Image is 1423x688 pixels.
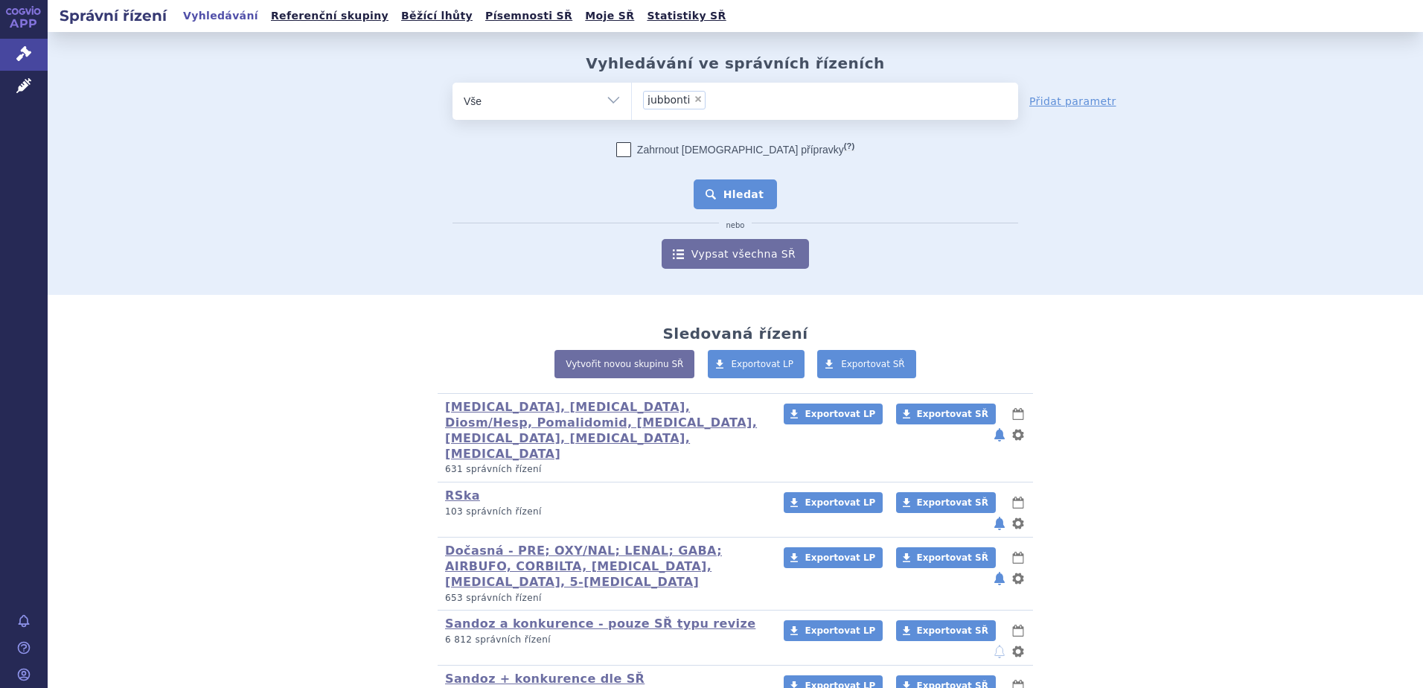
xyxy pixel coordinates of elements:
[992,515,1007,532] button: notifikace
[1029,94,1116,109] a: Přidat parametr
[784,492,883,513] a: Exportovat LP
[445,463,764,476] p: 631 správních řízení
[581,6,639,26] a: Moje SŘ
[554,350,694,378] a: Vytvořit novou skupinu SŘ
[445,617,755,631] a: Sandoz a konkurence - pouze SŘ typu revize
[694,179,778,209] button: Hledat
[710,90,781,109] input: jubbonti
[445,488,480,503] a: RSka
[1011,426,1026,444] button: nastavení
[917,497,988,508] span: Exportovat SŘ
[694,95,703,103] span: ×
[481,6,577,26] a: Písemnosti SŘ
[616,142,854,157] label: Zahrnout [DEMOGRAPHIC_DATA] přípravky
[445,544,722,589] a: Dočasná - PRE; OXY/NAL; LENAL; GABA; AIRBUFO, CORBILTA, [MEDICAL_DATA], [MEDICAL_DATA], 5-[MEDICA...
[992,426,1007,444] button: notifikace
[817,350,916,378] a: Exportovat SŘ
[732,359,794,369] span: Exportovat LP
[917,552,988,563] span: Exportovat SŘ
[917,625,988,636] span: Exportovat SŘ
[805,625,875,636] span: Exportovat LP
[445,592,764,605] p: 653 správních řízení
[784,547,883,568] a: Exportovat LP
[1011,643,1026,660] button: nastavení
[397,6,477,26] a: Běžící lhůty
[662,239,809,269] a: Vypsat všechna SŘ
[719,221,752,230] i: nebo
[805,497,875,508] span: Exportovat LP
[917,409,988,419] span: Exportovat SŘ
[1011,549,1026,567] button: lhůty
[896,404,996,424] a: Exportovat SŘ
[1011,494,1026,512] button: lhůty
[445,400,757,460] a: [MEDICAL_DATA], [MEDICAL_DATA], Diosm/Hesp, Pomalidomid, [MEDICAL_DATA], [MEDICAL_DATA], [MEDICAL...
[445,634,764,646] p: 6 812 správních řízení
[992,643,1007,660] button: notifikace
[445,506,764,518] p: 103 správních řízení
[662,325,808,343] h2: Sledovaná řízení
[647,95,690,105] span: jubbonti
[179,6,263,26] a: Vyhledávání
[896,547,996,568] a: Exportovat SŘ
[1011,515,1026,532] button: nastavení
[844,141,854,151] abbr: (?)
[992,570,1007,587] button: notifikace
[586,54,885,72] h2: Vyhledávání ve správních řízeních
[1011,405,1026,423] button: lhůty
[708,350,805,378] a: Exportovat LP
[896,492,996,513] a: Exportovat SŘ
[642,6,730,26] a: Statistiky SŘ
[805,409,875,419] span: Exportovat LP
[1011,570,1026,587] button: nastavení
[784,620,883,641] a: Exportovat LP
[841,359,905,369] span: Exportovat SŘ
[896,620,996,641] a: Exportovat SŘ
[1011,622,1026,640] button: lhůty
[805,552,875,563] span: Exportovat LP
[266,6,393,26] a: Referenční skupiny
[445,672,645,686] a: Sandoz + konkurence dle SŘ
[48,5,179,26] h2: Správní řízení
[784,404,883,424] a: Exportovat LP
